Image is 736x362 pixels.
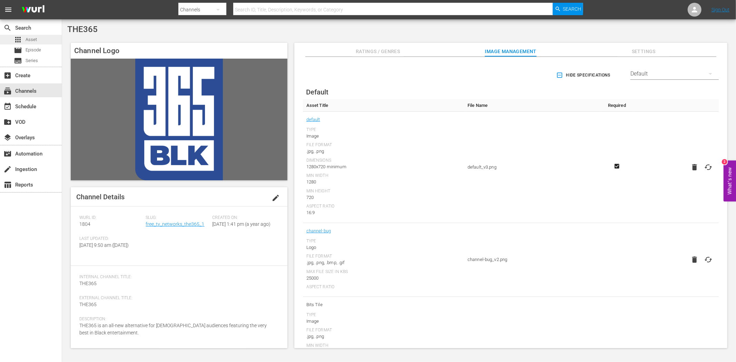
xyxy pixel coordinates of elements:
[306,284,461,290] div: Aspect Ratio
[3,181,12,189] span: Reports
[71,43,287,59] h4: Channel Logo
[306,127,461,133] div: Type
[79,236,143,242] span: Last Updated:
[306,254,461,259] div: File Format
[485,47,537,56] span: Image Management
[630,64,719,83] div: Default
[306,179,461,185] div: 1280
[306,239,461,244] div: Type
[79,221,90,227] span: 1804
[306,333,461,340] div: .jpg, .png
[464,99,600,112] th: File Name
[79,316,275,322] span: Description:
[79,323,267,335] span: THE365 is an all-new alternative for [DEMOGRAPHIC_DATA] audiences featuring the very best in Blac...
[212,221,271,227] span: [DATE] 1:41 pm (a year ago)
[3,71,12,80] span: Create
[306,173,461,179] div: Min Width
[303,99,464,112] th: Asset Title
[3,24,12,32] span: Search
[3,150,12,158] span: Automation
[306,209,461,216] div: 16:9
[17,2,50,18] img: ans4CAIJ8jUAAAAAAAAAAAAAAAAAAAAAAAAgQb4GAAAAAAAAAAAAAAAAAAAAAAAAJMjXAAAAAAAAAAAAAAAAAAAAAAAAgAT5G...
[3,102,12,111] span: Schedule
[306,189,461,194] div: Min Height
[79,295,275,301] span: External Channel Title:
[306,269,461,275] div: Max File Size In Kbs
[306,312,461,318] div: Type
[14,36,22,44] span: Asset
[306,275,461,282] div: 25000
[558,72,610,79] span: Hide Specifications
[306,227,331,235] a: channel-bug
[3,118,12,126] span: VOD
[306,349,461,355] div: 576
[146,215,209,221] span: Slug:
[71,59,287,180] img: THE365
[464,112,600,223] td: default_v3.png
[306,148,461,155] div: .jpg, .png
[79,302,97,307] span: THE365
[3,87,12,95] span: Channels
[14,57,22,65] span: Series
[146,221,205,227] a: free_tv_networks_the365_1
[306,204,461,209] div: Aspect Ratio
[79,242,129,248] span: [DATE] 9:50 am ([DATE])
[306,115,320,124] a: default
[212,215,275,221] span: Created On:
[272,194,280,202] span: edit
[267,190,284,206] button: edit
[67,24,98,34] span: THE365
[306,244,461,251] div: Logo
[613,163,621,169] svg: Required
[26,57,38,64] span: Series
[306,328,461,333] div: File Format
[724,161,736,202] button: Open Feedback Widget
[306,259,461,266] div: .jpg, .png, .bmp, .gif
[306,133,461,140] div: Image
[306,142,461,148] div: File Format
[618,47,669,56] span: Settings
[79,274,275,280] span: Internal Channel Title:
[306,343,461,349] div: Min Width
[3,165,12,173] span: Ingestion
[14,46,22,54] span: Episode
[464,223,600,297] td: channel-bug_v2.png
[555,66,613,85] button: Hide Specifications
[79,281,97,286] span: THE365
[600,99,634,112] th: Required
[553,3,583,15] button: Search
[613,348,621,354] svg: Required
[306,300,461,309] span: Bits Tile
[563,3,581,15] span: Search
[306,318,461,325] div: Image
[306,88,328,96] span: Default
[306,163,461,170] div: 1280x720 minimum
[26,47,41,53] span: Episode
[712,7,729,12] a: Sign Out
[4,6,12,14] span: menu
[26,36,37,43] span: Asset
[306,194,461,201] div: 720
[352,47,404,56] span: Ratings / Genres
[76,193,125,201] span: Channel Details
[3,133,12,142] span: Overlays
[306,158,461,163] div: Dimensions
[722,159,727,165] div: 2
[79,215,143,221] span: Wurl ID:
